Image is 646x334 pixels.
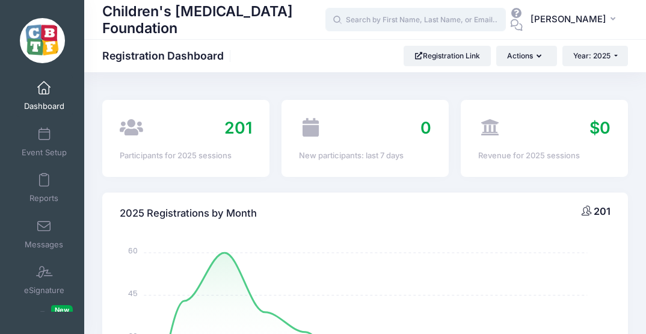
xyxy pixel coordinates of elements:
[16,167,73,209] a: Reports
[16,213,73,255] a: Messages
[20,18,65,63] img: Children's Brain Tumor Foundation
[22,147,67,158] span: Event Setup
[29,194,58,204] span: Reports
[420,118,431,137] span: 0
[24,102,64,112] span: Dashboard
[120,197,257,231] h4: 2025 Registrations by Month
[102,49,234,62] h1: Registration Dashboard
[24,286,64,296] span: eSignature
[594,205,611,217] span: 201
[120,150,252,162] div: Participants for 2025 sessions
[562,46,628,66] button: Year: 2025
[404,46,491,66] a: Registration Link
[531,13,606,26] span: [PERSON_NAME]
[299,150,431,162] div: New participants: last 7 days
[478,150,611,162] div: Revenue for 2025 sessions
[325,8,506,32] input: Search by First Name, Last Name, or Email...
[25,240,63,250] span: Messages
[129,246,138,256] tspan: 60
[224,118,252,137] span: 201
[523,6,628,34] button: [PERSON_NAME]
[16,259,73,301] a: eSignature
[16,121,73,163] a: Event Setup
[589,118,611,137] span: $0
[573,51,611,60] span: Year: 2025
[51,305,73,315] span: New
[496,46,556,66] button: Actions
[16,75,73,117] a: Dashboard
[102,1,325,39] h1: Children's [MEDICAL_DATA] Foundation
[129,288,138,298] tspan: 45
